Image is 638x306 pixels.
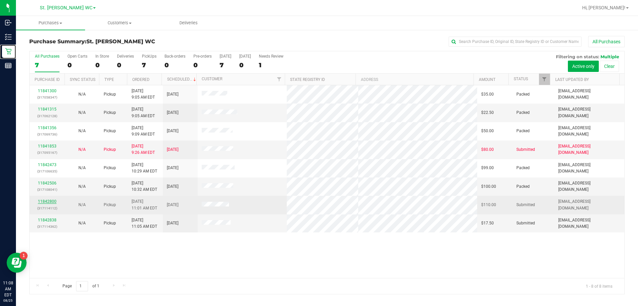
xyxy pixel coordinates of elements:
[104,202,116,208] span: Pickup
[132,162,157,174] span: [DATE] 10:29 AM EDT
[34,205,60,211] p: (317114112)
[481,165,494,171] span: $99.00
[5,48,12,55] inline-svg: Retail
[5,19,12,26] inline-svg: Inbound
[481,220,494,226] span: $17.50
[142,61,157,69] div: 7
[259,54,283,59] div: Needs Review
[558,162,620,174] span: [EMAIL_ADDRESS][DOMAIN_NAME]
[34,94,60,101] p: (317058347)
[193,54,212,59] div: Pre-orders
[479,77,495,82] a: Amount
[167,147,178,153] span: [DATE]
[78,110,86,116] button: N/A
[78,129,86,133] span: Not Applicable
[170,20,207,26] span: Deliveries
[539,74,550,85] a: Filter
[558,143,620,156] span: [EMAIL_ADDRESS][DOMAIN_NAME]
[558,180,620,193] span: [EMAIL_ADDRESS][DOMAIN_NAME]
[356,74,474,85] th: Address
[558,125,620,138] span: [EMAIL_ADDRESS][DOMAIN_NAME]
[67,61,87,69] div: 0
[132,125,155,138] span: [DATE] 9:09 AM EDT
[78,147,86,152] span: Not Applicable
[85,16,154,30] a: Customers
[582,5,625,10] span: Hi, [PERSON_NAME]!
[95,54,109,59] div: In Store
[220,61,231,69] div: 7
[78,147,86,153] button: N/A
[104,91,116,98] span: Pickup
[239,61,251,69] div: 0
[164,61,185,69] div: 0
[558,217,620,230] span: [EMAIL_ADDRESS][DOMAIN_NAME]
[34,168,60,174] p: (317106635)
[600,61,619,72] button: Clear
[516,202,535,208] span: Submitted
[600,54,619,59] span: Multiple
[85,20,154,26] span: Customers
[20,252,28,260] iframe: Resource center unread badge
[132,106,155,119] span: [DATE] 9:05 AM EDT
[167,220,178,226] span: [DATE]
[35,77,60,82] a: Purchase ID
[40,5,92,11] span: St. [PERSON_NAME] WC
[259,61,283,69] div: 1
[104,77,114,82] a: Type
[38,107,56,112] a: 11841315
[516,147,535,153] span: Submitted
[38,89,56,93] a: 11841300
[555,77,589,82] a: Last Updated By
[38,181,56,185] a: 11842506
[167,202,178,208] span: [DATE]
[142,54,157,59] div: PickUps
[34,186,60,193] p: (317108041)
[568,61,599,72] button: Active only
[38,144,56,149] a: 11841853
[104,220,116,226] span: Pickup
[481,110,494,116] span: $22.50
[558,106,620,119] span: [EMAIL_ADDRESS][DOMAIN_NAME]
[38,162,56,167] a: 11842473
[516,128,530,134] span: Packed
[57,281,105,291] span: Page of 1
[581,281,618,291] span: 1 - 8 of 8 items
[38,218,56,222] a: 11842838
[34,150,60,156] p: (317095167)
[202,77,222,81] a: Customer
[104,183,116,190] span: Pickup
[516,220,535,226] span: Submitted
[78,183,86,190] button: N/A
[78,165,86,170] span: Not Applicable
[34,113,60,119] p: (317062128)
[514,77,528,81] a: Status
[167,77,197,82] a: Scheduled
[117,61,134,69] div: 0
[104,128,116,134] span: Pickup
[167,110,178,116] span: [DATE]
[516,165,530,171] span: Packed
[104,147,116,153] span: Pickup
[132,77,150,82] a: Ordered
[588,36,625,47] button: All Purchases
[5,62,12,69] inline-svg: Reports
[274,74,285,85] a: Filter
[16,16,85,30] a: Purchases
[558,198,620,211] span: [EMAIL_ADDRESS][DOMAIN_NAME]
[78,128,86,134] button: N/A
[193,61,212,69] div: 0
[167,128,178,134] span: [DATE]
[132,143,155,156] span: [DATE] 9:26 AM EDT
[558,88,620,101] span: [EMAIL_ADDRESS][DOMAIN_NAME]
[481,183,496,190] span: $100.00
[16,20,85,26] span: Purchases
[35,61,59,69] div: 7
[481,91,494,98] span: $35.00
[3,280,13,298] p: 11:08 AM EDT
[154,16,223,30] a: Deliveries
[76,281,88,291] input: 1
[38,199,56,204] a: 11842800
[167,165,178,171] span: [DATE]
[481,147,494,153] span: $80.00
